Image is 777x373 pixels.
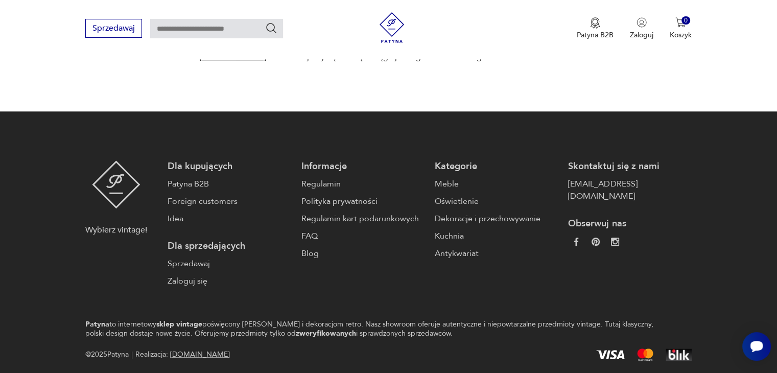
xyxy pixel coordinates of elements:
img: Ikona medalu [590,17,600,29]
img: Ikonka użytkownika [637,17,647,28]
button: Zaloguj [630,17,653,40]
p: to internetowy poświęcony [PERSON_NAME] i dekoracjom retro. Nasz showroom oferuje autentyczne i n... [85,320,655,338]
a: Dekoracje i przechowywanie [435,213,558,225]
a: [EMAIL_ADDRESS][DOMAIN_NAME] [568,178,691,202]
img: 37d27d81a828e637adc9f9cb2e3d3a8a.webp [592,238,600,246]
a: Blog [301,247,425,260]
p: Kategorie [435,160,558,173]
a: Meble [435,178,558,190]
p: Skontaktuj się z nami [568,160,691,173]
img: BLIK [666,348,692,361]
span: Realizacja: [135,348,230,361]
a: Antykwariat [435,247,558,260]
a: [DOMAIN_NAME] [170,349,230,359]
p: Dla kupujących [168,160,291,173]
iframe: Smartsupp widget button [742,332,771,361]
a: Sprzedawaj [168,258,291,270]
a: Kuchnia [435,230,558,242]
a: Regulamin kart podarunkowych [301,213,425,225]
strong: zweryfikowanych [296,329,356,338]
a: Regulamin [301,178,425,190]
img: c2fd9cf7f39615d9d6839a72ae8e59e5.webp [611,238,619,246]
span: @ 2025 Patyna [85,348,129,361]
a: Zaloguj się [168,275,291,287]
strong: Patyna [85,319,109,329]
a: Polityka prywatności [301,195,425,207]
img: Visa [596,350,625,359]
button: 0Koszyk [670,17,692,40]
a: Idea [168,213,291,225]
p: Informacje [301,160,425,173]
a: Sprzedawaj [85,26,142,33]
p: Dla sprzedających [168,240,291,252]
button: Szukaj [265,22,277,34]
div: | [131,348,133,361]
img: Patyna - sklep z meblami i dekoracjami vintage [376,12,407,43]
p: Obserwuj nas [568,218,691,230]
a: Foreign customers [168,195,291,207]
p: Zaloguj [630,30,653,40]
a: Ikona medaluPatyna B2B [577,17,614,40]
p: Wybierz vintage! [85,224,147,236]
img: Ikona koszyka [675,17,686,28]
p: Koszyk [670,30,692,40]
div: 0 [681,16,690,25]
a: Patyna B2B [168,178,291,190]
p: Patyna B2B [577,30,614,40]
a: Oświetlenie [435,195,558,207]
img: Mastercard [637,348,653,361]
img: Patyna - sklep z meblami i dekoracjami vintage [92,160,140,208]
strong: sklep vintage [156,319,202,329]
button: Sprzedawaj [85,19,142,38]
img: da9060093f698e4c3cedc1453eec5031.webp [572,238,580,246]
button: Patyna B2B [577,17,614,40]
a: FAQ [301,230,425,242]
